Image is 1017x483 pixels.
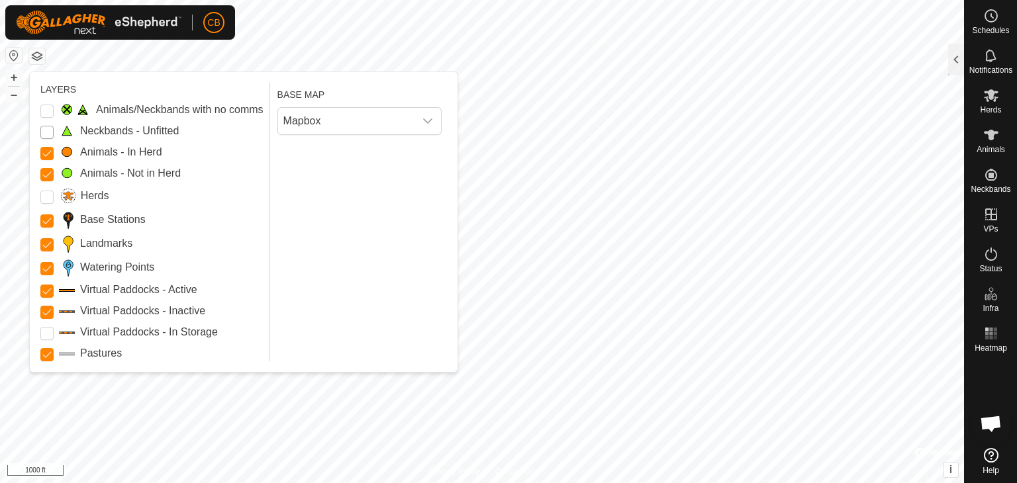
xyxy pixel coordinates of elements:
button: Reset Map [6,48,22,64]
button: i [944,462,958,477]
label: Watering Points [80,259,154,275]
span: Infra [983,304,998,312]
a: Privacy Policy [430,466,479,478]
button: + [6,69,22,85]
label: Base Stations [80,212,146,228]
span: Notifications [969,66,1012,74]
label: Virtual Paddocks - Inactive [80,303,205,319]
label: Landmarks [80,236,132,251]
span: i [949,464,952,475]
label: Animals - Not in Herd [80,165,181,181]
span: VPs [983,225,998,233]
span: Mapbox [278,108,414,134]
label: Pastures [80,345,122,361]
label: Virtual Paddocks - In Storage [80,324,218,340]
label: Herds [81,188,109,204]
span: CB [207,16,220,30]
a: Contact Us [495,466,534,478]
div: Open chat [971,404,1011,443]
label: Virtual Paddocks - Active [80,282,197,298]
label: Animals/Neckbands with no comms [96,102,264,118]
label: Animals - In Herd [80,144,162,160]
button: – [6,87,22,103]
img: Gallagher Logo [16,11,181,34]
span: Animals [977,146,1005,154]
span: Heatmap [975,344,1007,352]
span: Neckbands [971,185,1010,193]
button: Map Layers [29,48,45,64]
span: Help [983,466,999,474]
span: Herds [980,106,1001,114]
label: Neckbands - Unfitted [80,123,179,139]
a: Help [965,443,1017,480]
span: Status [979,265,1002,273]
div: dropdown trigger [414,108,441,134]
span: Schedules [972,26,1009,34]
div: LAYERS [40,83,264,97]
div: BASE MAP [277,83,442,102]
